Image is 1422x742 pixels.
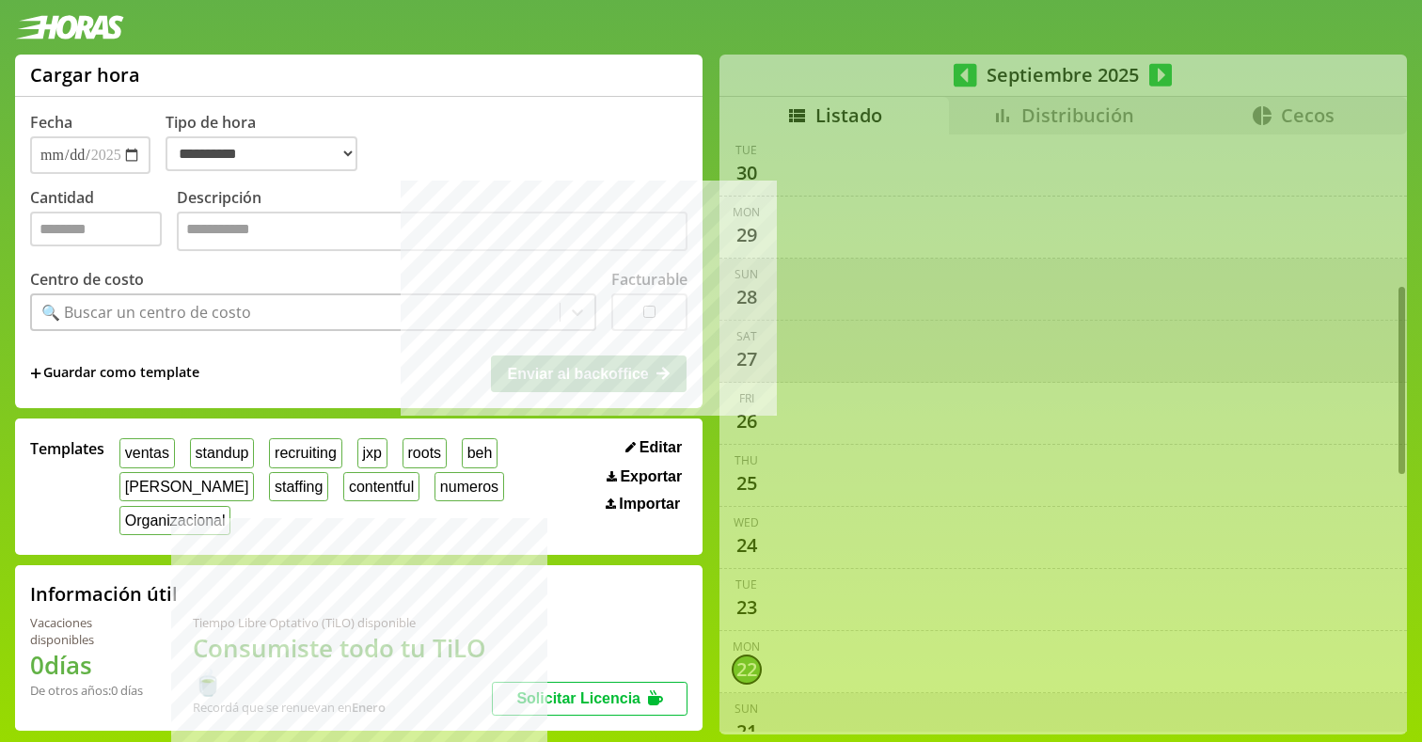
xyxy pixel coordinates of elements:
[193,699,493,716] div: Recordá que se renuevan en
[357,438,387,467] button: jxp
[30,112,72,133] label: Fecha
[30,682,148,699] div: De otros años: 0 días
[30,363,41,384] span: +
[41,302,251,323] div: 🔍 Buscar un centro de costo
[30,614,148,648] div: Vacaciones disponibles
[269,472,328,501] button: staffing
[434,472,504,501] button: numeros
[619,496,680,513] span: Importar
[193,614,493,631] div: Tiempo Libre Optativo (TiLO) disponible
[620,468,682,485] span: Exportar
[620,438,687,457] button: Editar
[462,438,498,467] button: beh
[166,112,372,174] label: Tipo de hora
[601,467,687,486] button: Exportar
[190,438,255,467] button: standup
[516,690,640,706] span: Solicitar Licencia
[30,648,148,682] h1: 0 días
[30,212,162,246] input: Cantidad
[30,581,178,607] h2: Información útil
[352,699,386,716] b: Enero
[343,472,419,501] button: contentful
[30,187,177,256] label: Cantidad
[269,438,341,467] button: recruiting
[166,136,357,171] select: Tipo de hora
[611,269,687,290] label: Facturable
[193,631,493,699] h1: Consumiste todo tu TiLO 🍵
[492,682,687,716] button: Solicitar Licencia
[119,472,254,501] button: [PERSON_NAME]
[640,439,682,456] span: Editar
[119,438,175,467] button: ventas
[403,438,447,467] button: roots
[30,438,104,459] span: Templates
[177,187,687,256] label: Descripción
[30,269,144,290] label: Centro de costo
[119,506,230,535] button: Organizacional
[30,62,140,87] h1: Cargar hora
[177,212,687,251] textarea: Descripción
[15,15,124,39] img: logotipo
[30,363,199,384] span: +Guardar como template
